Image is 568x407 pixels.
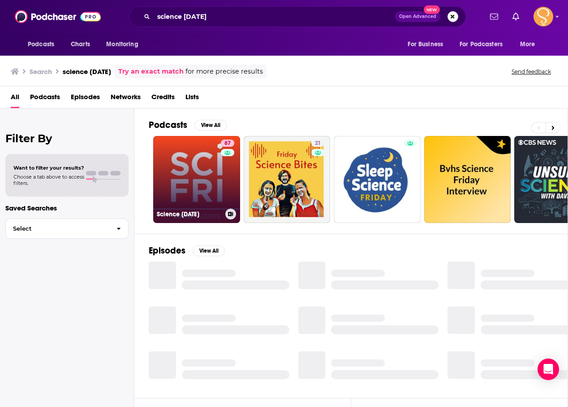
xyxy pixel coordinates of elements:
a: 21 [311,140,324,147]
a: EpisodesView All [149,245,225,256]
a: Networks [111,90,141,108]
span: 87 [224,139,231,148]
a: Charts [65,36,95,53]
p: Saved Searches [5,204,129,212]
span: Open Advanced [399,14,436,19]
a: Episodes [71,90,100,108]
span: for more precise results [185,66,263,77]
a: Show notifications dropdown [509,9,523,24]
a: All [11,90,19,108]
span: Podcasts [28,38,54,51]
a: 21 [244,136,331,223]
span: New [424,5,440,14]
a: PodcastsView All [149,119,227,131]
button: open menu [100,36,150,53]
span: Charts [71,38,90,51]
a: 87 [221,140,234,147]
span: 21 [315,139,321,148]
h2: Podcasts [149,119,187,131]
h3: Science [DATE] [157,210,222,218]
button: View All [193,245,225,256]
span: For Business [408,38,443,51]
a: Lists [185,90,199,108]
a: Show notifications dropdown [486,9,502,24]
span: For Podcasters [460,38,503,51]
button: open menu [454,36,516,53]
button: open menu [22,36,66,53]
img: Podchaser - Follow, Share and Rate Podcasts [15,8,101,25]
h3: science [DATE] [63,67,111,76]
span: Select [6,226,109,232]
button: open menu [514,36,546,53]
a: Credits [151,90,175,108]
a: 87Science [DATE] [153,136,240,223]
img: User Profile [534,7,553,26]
span: More [520,38,535,51]
button: Open AdvancedNew [395,11,440,22]
span: Logged in as RebeccaAtkinson [534,7,553,26]
span: Choose a tab above to access filters. [13,174,84,186]
a: Podcasts [30,90,60,108]
button: View All [194,120,227,131]
button: Select [5,219,129,239]
div: Search podcasts, credits, & more... [129,6,466,27]
span: Want to filter your results? [13,165,84,171]
h2: Episodes [149,245,185,256]
button: Send feedback [509,68,554,75]
input: Search podcasts, credits, & more... [154,9,395,24]
a: Try an exact match [118,66,184,77]
button: Show profile menu [534,7,553,26]
h3: Search [30,67,52,76]
h2: Filter By [5,132,129,145]
div: Open Intercom Messenger [538,359,559,380]
span: Monitoring [106,38,138,51]
button: open menu [401,36,454,53]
